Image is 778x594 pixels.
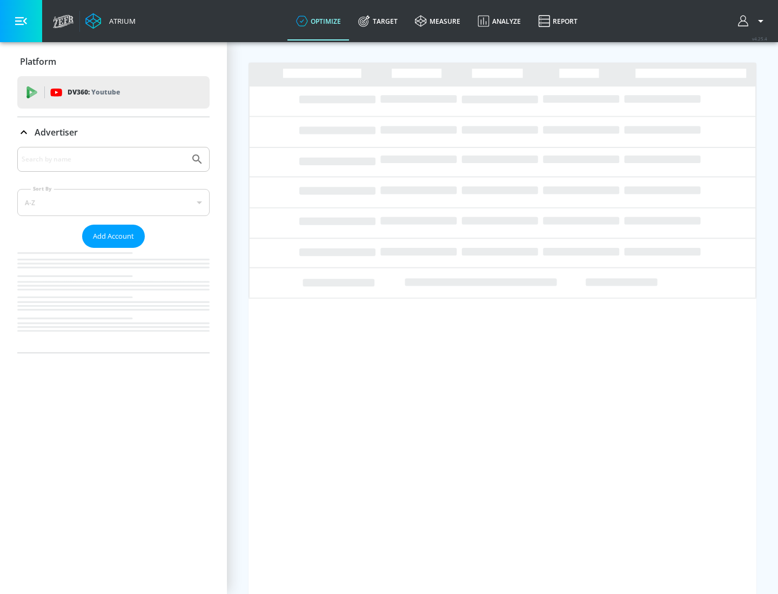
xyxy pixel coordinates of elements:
div: Platform [17,46,210,77]
span: v 4.25.4 [752,36,767,42]
a: measure [406,2,469,40]
button: Add Account [82,225,145,248]
p: Platform [20,56,56,67]
p: DV360: [68,86,120,98]
input: Search by name [22,152,185,166]
p: Advertiser [35,126,78,138]
label: Sort By [31,185,54,192]
a: Target [350,2,406,40]
span: Add Account [93,230,134,242]
a: Report [529,2,586,40]
a: Atrium [85,13,136,29]
a: optimize [287,2,350,40]
div: A-Z [17,189,210,216]
div: DV360: Youtube [17,76,210,109]
p: Youtube [91,86,120,98]
div: Advertiser [17,147,210,353]
div: Atrium [105,16,136,26]
nav: list of Advertiser [17,248,210,353]
a: Analyze [469,2,529,40]
div: Advertiser [17,117,210,147]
